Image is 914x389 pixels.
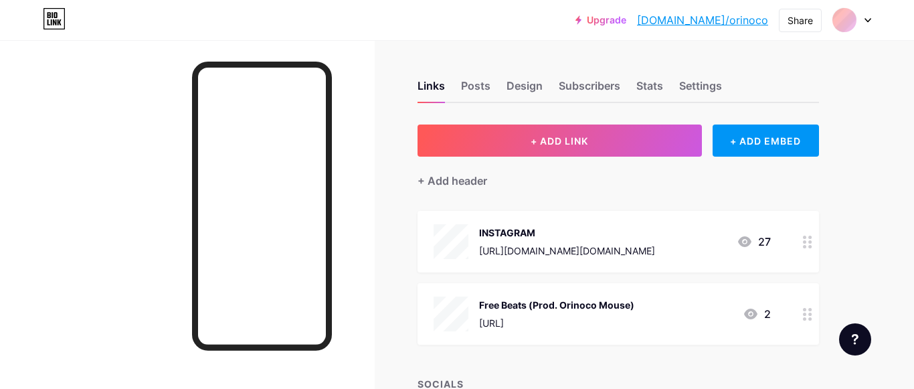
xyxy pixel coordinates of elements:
div: Stats [636,78,663,102]
div: Links [418,78,445,102]
div: Free Beats (Prod. Orinoco Mouse) [479,298,634,312]
div: Design [507,78,543,102]
span: + ADD LINK [531,135,588,147]
a: [DOMAIN_NAME]/orinoco [637,12,768,28]
button: + ADD LINK [418,125,702,157]
div: Subscribers [559,78,620,102]
div: INSTAGRAM [479,226,655,240]
a: Upgrade [575,15,626,25]
div: 2 [743,306,771,322]
div: Share [788,13,813,27]
div: [URL][DOMAIN_NAME][DOMAIN_NAME] [479,244,655,258]
div: + ADD EMBED [713,125,819,157]
div: + Add header [418,173,487,189]
div: 27 [737,234,771,250]
div: Settings [679,78,722,102]
div: [URL] [479,316,634,330]
div: Posts [461,78,490,102]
